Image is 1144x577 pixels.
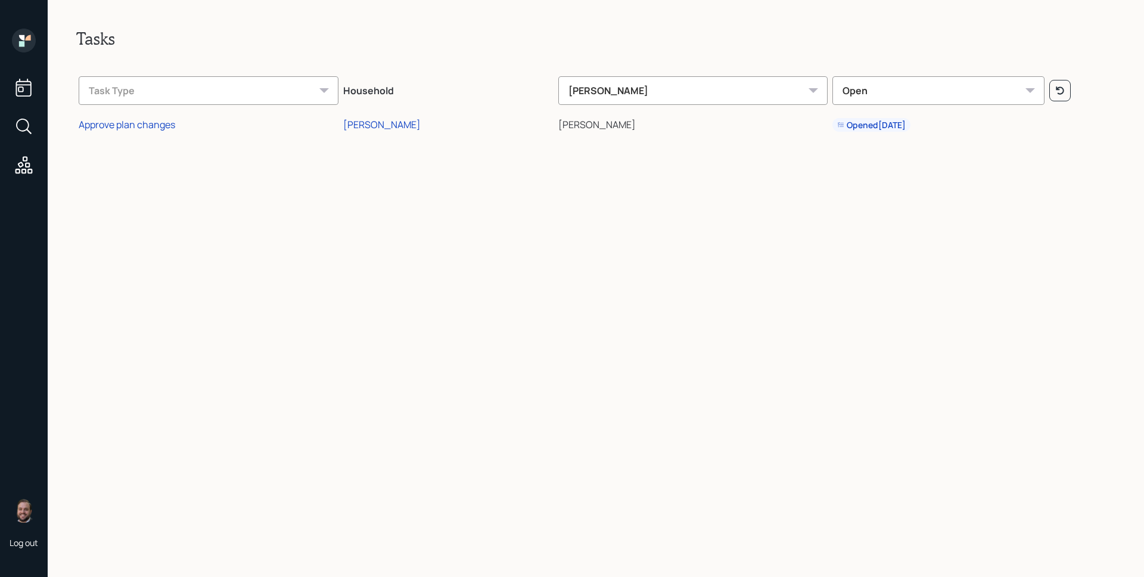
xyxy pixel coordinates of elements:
div: Task Type [79,76,338,105]
h2: Tasks [76,29,1115,49]
div: Opened [DATE] [837,119,906,131]
td: [PERSON_NAME] [556,110,830,137]
div: Log out [10,537,38,548]
div: Approve plan changes [79,118,175,131]
img: james-distasi-headshot.png [12,499,36,523]
div: [PERSON_NAME] [558,76,828,105]
div: Open [832,76,1044,105]
th: Household [341,68,556,110]
div: [PERSON_NAME] [343,118,421,131]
